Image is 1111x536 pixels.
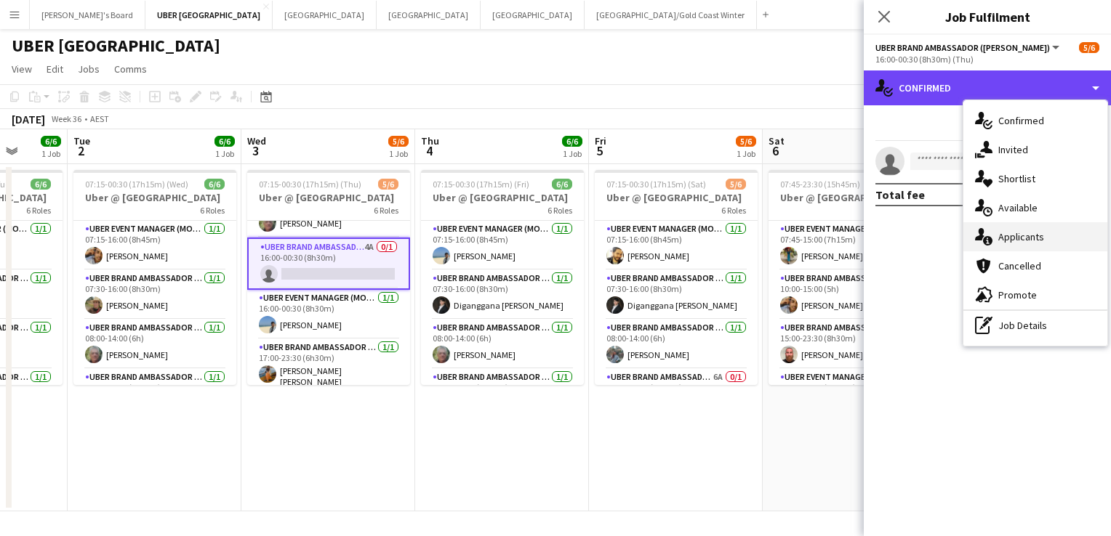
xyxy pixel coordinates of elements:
div: Total fee [875,187,925,202]
app-card-role: UBER Event Manager (Mon - Fri)1/116:00-00:30 (8h30m)[PERSON_NAME] [247,290,410,339]
app-card-role: UBER Brand Ambassador ([PERSON_NAME])6A0/116:00-00:30 (8h30m) [595,369,758,418]
h3: Uber @ [GEOGRAPHIC_DATA] [421,191,584,204]
div: Job Details [963,311,1107,340]
span: 5 [593,142,606,159]
h1: UBER [GEOGRAPHIC_DATA] [12,35,220,57]
span: 6/6 [214,136,235,147]
span: 5/6 [388,136,409,147]
span: 6 Roles [548,205,572,216]
app-card-role: UBER Brand Ambassador ([PERSON_NAME])1/107:30-16:00 (8h30m)[PERSON_NAME] [73,270,236,320]
span: 07:15-00:30 (17h15m) (Fri) [433,179,529,190]
app-job-card: 07:15-00:30 (17h15m) (Wed)6/6Uber @ [GEOGRAPHIC_DATA]6 RolesUBER Event Manager (Mon - Fri)1/107:1... [73,170,236,385]
span: 6/6 [204,179,225,190]
h3: Job Fulfilment [864,7,1111,26]
span: Jobs [78,62,100,76]
app-card-role: UBER Event Manager ([DATE])1/107:45-15:00 (7h15m)[PERSON_NAME] [769,221,931,270]
button: UBER [GEOGRAPHIC_DATA] [145,1,273,29]
app-card-role: UBER Brand Ambassador ([PERSON_NAME])1/116:00-00:30 (8h30m) [73,369,236,418]
app-card-role: UBER Event Manager (Mon - Fri)1/107:15-16:00 (8h45m)[PERSON_NAME] [73,221,236,270]
span: 6 Roles [374,205,398,216]
a: Comms [108,60,153,78]
span: Week 36 [48,113,84,124]
span: Sat [769,134,785,147]
h3: Uber @ [GEOGRAPHIC_DATA] [247,191,410,204]
button: [GEOGRAPHIC_DATA]/Gold Coast Winter [585,1,757,29]
app-card-role: UBER Brand Ambassador ([DATE])1/110:00-15:00 (5h)[PERSON_NAME] [769,270,931,320]
span: Comms [114,62,147,76]
app-card-role: UBER Brand Ambassador ([DATE])1/115:00-23:30 (8h30m)[PERSON_NAME] [769,320,931,369]
span: 5/6 [378,179,398,190]
span: 2 [71,142,90,159]
div: 1 Job [563,148,582,159]
a: View [6,60,38,78]
span: View [12,62,32,76]
a: Jobs [72,60,105,78]
a: Edit [41,60,69,78]
span: Wed [247,134,266,147]
div: Invited [963,135,1107,164]
button: [GEOGRAPHIC_DATA] [377,1,481,29]
span: Thu [421,134,439,147]
app-card-role: UBER Brand Ambassador ([PERSON_NAME])1/108:00-14:00 (6h)[PERSON_NAME] [421,320,584,369]
span: 6 Roles [721,205,746,216]
span: 07:15-00:30 (17h15m) (Sat) [606,179,706,190]
app-job-card: 07:15-00:30 (17h15m) (Thu)5/6Uber @ [GEOGRAPHIC_DATA]6 Roles[PERSON_NAME]UBER Brand Ambassador ([... [247,170,410,385]
app-job-card: 07:45-23:30 (15h45m)4/4Uber @ [GEOGRAPHIC_DATA]4 RolesUBER Event Manager ([DATE])1/107:45-15:00 (... [769,170,931,385]
span: 07:15-00:30 (17h15m) (Wed) [85,179,188,190]
div: 1 Job [389,148,408,159]
app-card-role: UBER Brand Ambassador ([PERSON_NAME])1/108:00-14:00 (6h)[PERSON_NAME] [73,320,236,369]
div: 16:00-00:30 (8h30m) (Thu) [875,54,1099,65]
span: 5/6 [726,179,746,190]
button: [PERSON_NAME]'s Board [30,1,145,29]
span: 07:45-23:30 (15h45m) [780,179,860,190]
div: 1 Job [215,148,234,159]
span: Fri [595,134,606,147]
button: [GEOGRAPHIC_DATA] [481,1,585,29]
div: Available [963,193,1107,222]
app-card-role: UBER Brand Ambassador ([PERSON_NAME])1/116:00-00:30 (8h30m) [421,369,584,418]
span: 6 Roles [26,205,51,216]
span: Edit [47,62,63,76]
span: UBER Brand Ambassador (Mon - Fri) [875,42,1050,53]
span: 3 [245,142,266,159]
div: 1 Job [737,148,755,159]
h3: Uber @ [GEOGRAPHIC_DATA] [769,191,931,204]
app-job-card: 07:15-00:30 (17h15m) (Sat)5/6Uber @ [GEOGRAPHIC_DATA]6 RolesUBER Event Manager (Mon - Fri)1/107:1... [595,170,758,385]
div: Confirmed [864,70,1111,105]
app-card-role: UBER Event Manager (Mon - Fri)1/107:15-16:00 (8h45m)[PERSON_NAME] [595,221,758,270]
span: Tue [73,134,90,147]
div: Promote [963,280,1107,309]
span: 4 [419,142,439,159]
h3: Uber @ [GEOGRAPHIC_DATA] [595,191,758,204]
div: Confirmed [963,106,1107,135]
div: 1 Job [41,148,60,159]
app-job-card: 07:15-00:30 (17h15m) (Fri)6/6Uber @ [GEOGRAPHIC_DATA]6 RolesUBER Event Manager (Mon - Fri)1/107:1... [421,170,584,385]
span: 5/6 [736,136,756,147]
span: 6/6 [562,136,582,147]
button: UBER Brand Ambassador ([PERSON_NAME]) [875,42,1062,53]
app-card-role: UBER Event Manager (Mon - Fri)1/107:15-16:00 (8h45m)[PERSON_NAME] [421,221,584,270]
span: 6 [766,142,785,159]
span: 6/6 [31,179,51,190]
app-card-role: UBER Brand Ambassador ([PERSON_NAME])1/117:00-23:30 (6h30m)[PERSON_NAME] [PERSON_NAME] [247,339,410,393]
app-card-role: UBER Brand Ambassador ([PERSON_NAME])4A0/116:00-00:30 (8h30m) [247,237,410,290]
button: [GEOGRAPHIC_DATA] [273,1,377,29]
h3: Uber @ [GEOGRAPHIC_DATA] [73,191,236,204]
app-card-role: UBER Brand Ambassador ([PERSON_NAME])1/108:00-14:00 (6h)[PERSON_NAME] [595,320,758,369]
app-card-role: UBER Brand Ambassador ([PERSON_NAME])1/107:30-16:00 (8h30m)Diganggana [PERSON_NAME] [595,270,758,320]
span: 6 Roles [200,205,225,216]
div: Cancelled [963,251,1107,280]
app-card-role: UBER Event Manager ([DATE])1/115:00-23:30 (8h30m) [769,369,931,418]
span: 5/6 [1079,42,1099,53]
div: [DATE] [12,112,45,126]
span: 07:15-00:30 (17h15m) (Thu) [259,179,361,190]
span: 6/6 [552,179,572,190]
div: Shortlist [963,164,1107,193]
span: 6/6 [41,136,61,147]
div: Applicants [963,222,1107,251]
